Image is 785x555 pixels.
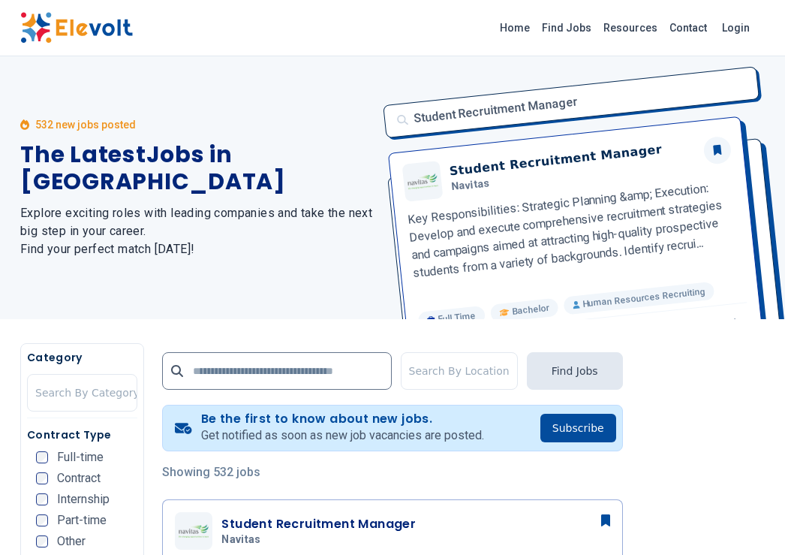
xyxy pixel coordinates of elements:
[36,535,48,547] input: Other
[221,533,260,547] span: Navitas
[57,535,86,547] span: Other
[36,451,48,463] input: Full-time
[162,463,622,481] p: Showing 532 jobs
[57,493,110,505] span: Internship
[663,16,713,40] a: Contact
[536,16,597,40] a: Find Jobs
[527,352,623,390] button: Find Jobs
[713,13,759,43] a: Login
[221,515,416,533] h3: Student Recruitment Manager
[20,141,374,195] h1: The Latest Jobs in [GEOGRAPHIC_DATA]
[27,427,137,442] h5: Contract Type
[20,12,133,44] img: Elevolt
[27,350,137,365] h5: Category
[201,412,484,427] h4: Be the first to know about new jobs.
[494,16,536,40] a: Home
[20,204,374,258] h2: Explore exciting roles with leading companies and take the next big step in your career. Find you...
[597,16,663,40] a: Resources
[36,514,48,526] input: Part-time
[36,472,48,484] input: Contract
[57,472,101,484] span: Contract
[540,414,616,442] button: Subscribe
[36,493,48,505] input: Internship
[35,117,136,132] p: 532 new jobs posted
[57,451,104,463] span: Full-time
[201,427,484,445] p: Get notified as soon as new job vacancies are posted.
[57,514,107,526] span: Part-time
[179,524,209,538] img: Navitas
